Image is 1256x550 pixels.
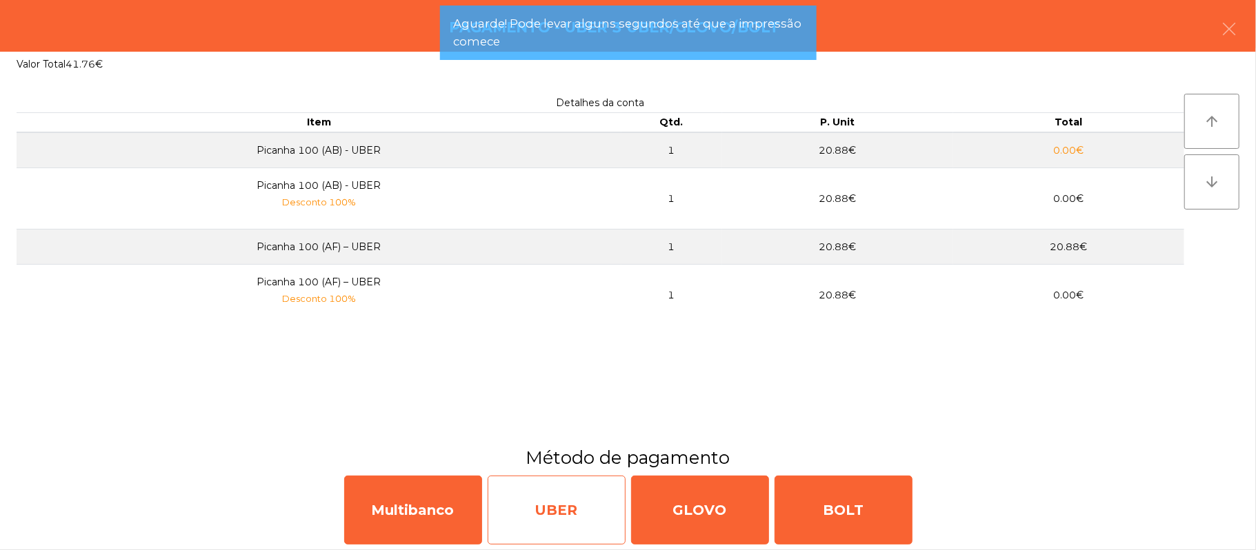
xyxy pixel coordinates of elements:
[488,476,626,544] div: UBER
[17,229,621,265] td: Picanha 100 (AF) – UBER
[621,113,722,132] th: Qtd.
[66,58,103,70] span: 41.76€
[17,168,621,230] td: Picanha 100 (AB) - UBER
[1184,94,1239,149] button: arrow_upward
[621,132,722,168] td: 1
[631,476,769,544] div: GLOVO
[17,113,621,132] th: Item
[953,265,1184,325] td: 0.00€
[557,96,645,109] span: Detalhes da conta
[621,229,722,265] td: 1
[953,113,1184,132] th: Total
[722,113,953,132] th: P. Unit
[722,132,953,168] td: 20.88€
[25,292,613,306] p: Desconto 100%
[722,265,953,325] td: 20.88€
[1204,174,1220,190] i: arrow_downward
[344,476,482,544] div: Multibanco
[17,265,621,325] td: Picanha 100 (AF) – UBER
[17,58,66,70] span: Valor Total
[17,132,621,168] td: Picanha 100 (AB) - UBER
[953,229,1184,265] td: 20.88€
[25,195,613,210] p: Desconto 100%
[621,265,722,325] td: 1
[722,168,953,230] td: 20.88€
[722,229,953,265] td: 20.88€
[1184,154,1239,210] button: arrow_downward
[1204,113,1220,130] i: arrow_upward
[10,445,1246,470] h3: Método de pagamento
[1053,144,1084,156] span: 0.00€
[621,168,722,230] td: 1
[775,476,913,544] div: BOLT
[453,15,802,50] span: Aguarde! Pode levar alguns segundos até que a impressão comece
[953,168,1184,230] td: 0.00€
